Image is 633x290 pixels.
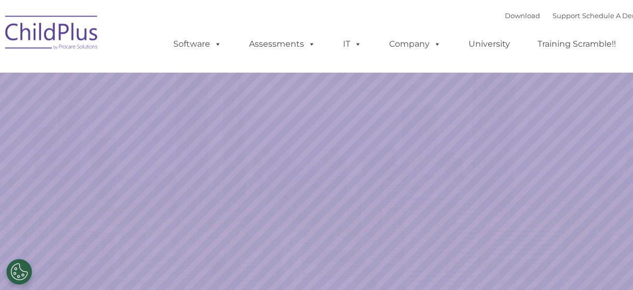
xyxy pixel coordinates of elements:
a: Learn More [430,189,536,217]
a: Assessments [239,34,326,54]
a: Support [553,11,580,20]
a: Company [379,34,451,54]
iframe: Chat Widget [581,240,633,290]
a: Software [163,34,232,54]
a: University [458,34,520,54]
a: Training Scramble!! [527,34,626,54]
a: IT [333,34,372,54]
a: Download [505,11,540,20]
button: Cookies Settings [6,259,32,285]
